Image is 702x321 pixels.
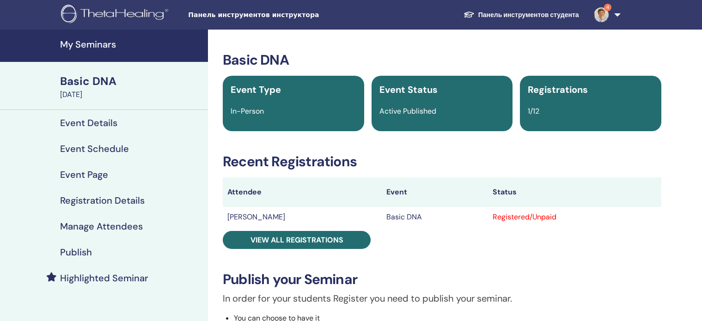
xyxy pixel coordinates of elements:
a: Basic DNA[DATE] [55,73,208,100]
div: Registered/Unpaid [493,212,657,223]
h4: My Seminars [60,39,202,50]
img: graduation-cap-white.svg [464,11,475,18]
h4: Event Details [60,117,117,128]
h4: Registration Details [60,195,145,206]
font: Панель инструментов студента [478,11,579,19]
h4: Publish [60,247,92,258]
font: Панель инструментов инструктора [188,11,319,18]
a: Панель инструментов студента [456,6,586,24]
p: In order for your students Register you need to publish your seminar. [223,291,661,305]
h4: Event Schedule [60,143,129,154]
span: Registrations [528,84,588,96]
div: Basic DNA [60,73,202,89]
div: [DATE] [60,89,202,100]
th: Status [488,177,661,207]
span: Event Type [231,84,281,96]
th: Attendee [223,177,382,207]
a: View all registrations [223,231,371,249]
span: View all registrations [250,235,343,245]
h4: Event Page [60,169,108,180]
span: 1/12 [528,106,539,116]
th: Event [382,177,488,207]
span: Event Status [379,84,438,96]
h3: Basic DNA [223,52,661,68]
h3: Recent Registrations [223,153,661,170]
span: 4 [604,4,611,11]
img: logo.png [61,5,171,25]
h4: Highlighted Seminar [60,273,148,284]
span: Active Published [379,106,436,116]
span: In-Person [231,106,264,116]
td: Basic DNA [382,207,488,227]
td: [PERSON_NAME] [223,207,382,227]
h4: Manage Attendees [60,221,143,232]
img: default.jpg [594,7,609,22]
h3: Publish your Seminar [223,271,661,288]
